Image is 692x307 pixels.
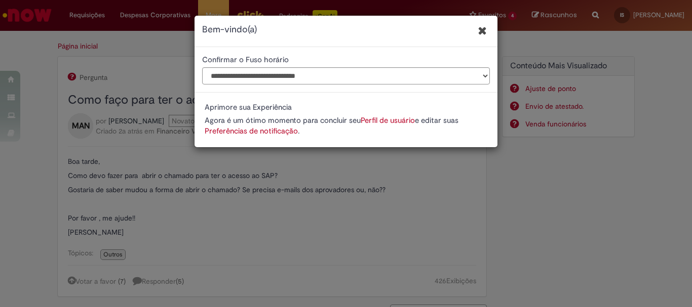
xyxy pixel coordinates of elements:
label: Confirmar o Fuso horário [202,55,289,64]
button: Preferências de notificação [205,126,298,137]
button: Perfil de usuário [361,115,415,126]
button: Fechar [475,22,490,39]
h4: Bem-vindo(a) [202,23,257,36]
p: Aprimore sua Experiência [205,103,391,112]
span: Agora é um ótimo momento para concluir seu e editar suas . [205,115,458,136]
